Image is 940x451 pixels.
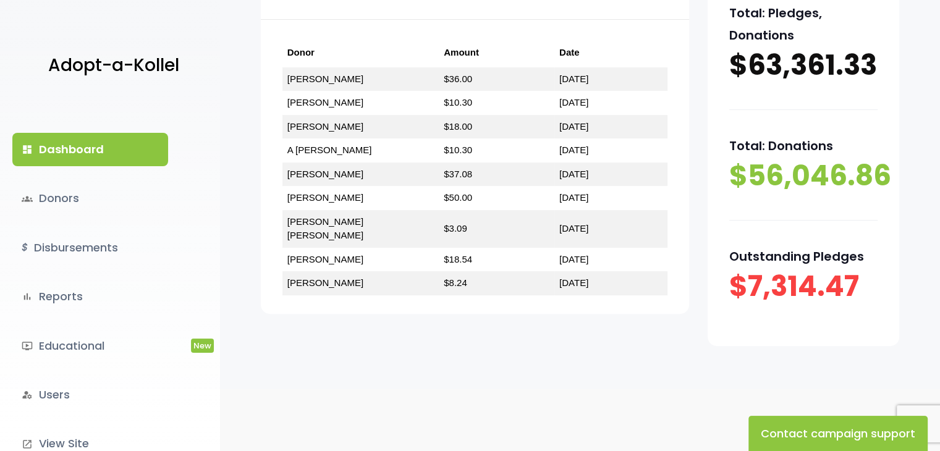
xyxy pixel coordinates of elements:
[559,254,588,264] a: [DATE]
[287,121,363,132] a: [PERSON_NAME]
[287,74,363,84] a: [PERSON_NAME]
[559,277,588,288] a: [DATE]
[729,46,878,85] p: $63,361.33
[444,169,472,179] a: $37.08
[22,340,33,352] i: ondemand_video
[444,277,467,288] a: $8.24
[554,38,667,67] th: Date
[22,239,28,257] i: $
[444,121,472,132] a: $18.00
[12,182,168,215] a: groupsDonors
[729,157,878,195] p: $56,046.86
[444,223,467,234] a: $3.09
[729,245,878,268] p: Outstanding Pledges
[12,378,168,411] a: manage_accountsUsers
[22,291,33,302] i: bar_chart
[12,280,168,313] a: bar_chartReports
[42,36,179,96] a: Adopt-a-Kollel
[22,439,33,450] i: launch
[444,254,472,264] a: $18.54
[439,38,554,67] th: Amount
[444,74,472,84] a: $36.00
[287,169,363,179] a: [PERSON_NAME]
[191,339,214,353] span: New
[287,216,363,241] a: [PERSON_NAME] [PERSON_NAME]
[729,135,878,157] p: Total: Donations
[444,145,472,155] a: $10.30
[559,192,588,203] a: [DATE]
[729,2,878,46] p: Total: Pledges, Donations
[22,193,33,204] span: groups
[559,121,588,132] a: [DATE]
[729,268,878,306] p: $7,314.47
[22,389,33,400] i: manage_accounts
[22,144,33,155] i: dashboard
[287,254,363,264] a: [PERSON_NAME]
[748,416,928,451] button: Contact campaign support
[559,74,588,84] a: [DATE]
[559,145,588,155] a: [DATE]
[287,277,363,288] a: [PERSON_NAME]
[12,231,168,264] a: $Disbursements
[282,38,439,67] th: Donor
[559,223,588,234] a: [DATE]
[287,145,372,155] a: A [PERSON_NAME]
[12,133,168,166] a: dashboardDashboard
[287,192,363,203] a: [PERSON_NAME]
[559,169,588,179] a: [DATE]
[444,97,472,107] a: $10.30
[12,329,168,363] a: ondemand_videoEducationalNew
[287,97,363,107] a: [PERSON_NAME]
[48,50,179,81] p: Adopt-a-Kollel
[444,192,472,203] a: $50.00
[559,97,588,107] a: [DATE]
